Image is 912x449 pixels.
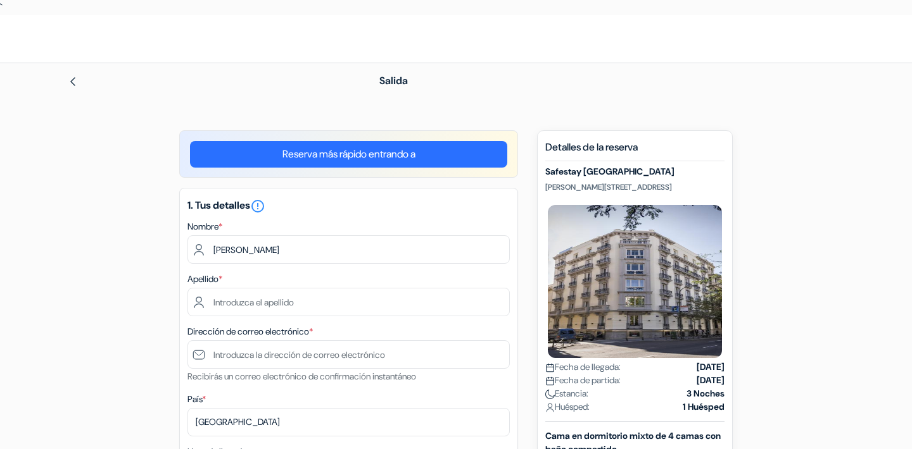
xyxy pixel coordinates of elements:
img: user_icon.svg [545,403,555,412]
img: moon.svg [545,390,555,399]
a: error_outline [250,199,265,212]
span: Huésped: [545,400,590,414]
span: Fecha de partida: [545,374,621,387]
p: [PERSON_NAME][STREET_ADDRESS] [545,182,725,192]
input: Introduzca la dirección de correo electrónico [187,340,510,369]
h5: 1. Tus detalles [187,199,510,214]
strong: [DATE] [697,374,725,387]
label: Apellido [187,273,222,286]
i: error_outline [250,199,265,214]
strong: 3 Noches [687,387,725,400]
img: calendar.svg [545,363,555,372]
h5: Safestay [GEOGRAPHIC_DATA] [545,166,725,177]
span: Salida [379,74,408,87]
strong: [DATE] [697,360,725,374]
span: Fecha de llegada: [545,360,621,374]
input: Ingrese el nombre [187,235,510,264]
label: Nombre [187,220,222,233]
img: calendar.svg [545,376,555,386]
strong: 1 Huésped [683,400,725,414]
img: Hostales.com [15,23,156,54]
a: Reserva más rápido entrando a [190,141,507,168]
input: Introduzca el apellido [187,288,510,316]
label: Dirección de correo electrónico [187,325,313,338]
span: Estancia: [545,387,588,400]
label: País [187,393,206,406]
small: Recibirás un correo electrónico de confirmación instantáneo [187,371,416,382]
h5: Detalles de la reserva [545,141,725,161]
img: left_arrow.svg [68,77,78,87]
